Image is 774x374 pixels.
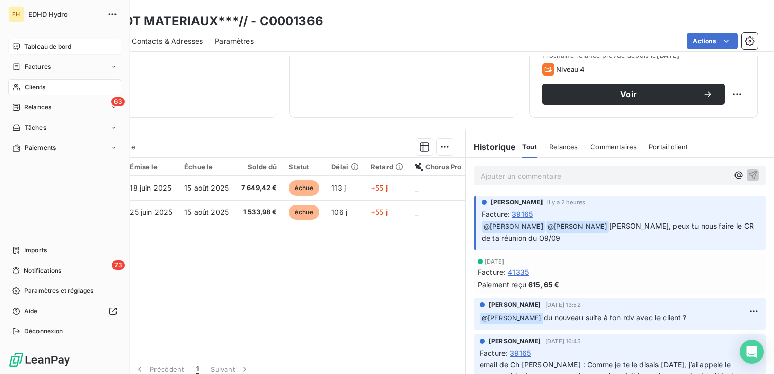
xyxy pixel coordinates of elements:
span: 39165 [510,348,531,358]
span: Factures [25,62,51,71]
span: Paramètres [215,36,254,46]
span: @ [PERSON_NAME] [480,313,543,324]
span: _ [415,183,418,192]
div: Solde dû [241,163,277,171]
button: Actions [687,33,738,49]
div: EH [8,6,24,22]
div: Open Intercom Messenger [740,340,764,364]
span: [PERSON_NAME] [491,198,543,207]
span: Tout [522,143,537,151]
span: Aide [24,307,38,316]
span: 39165 [512,209,533,219]
h6: Historique [466,141,516,153]
span: 15 août 2025 [184,208,229,216]
div: Retard [371,163,403,171]
span: Facture : [478,267,506,277]
span: Déconnexion [24,327,63,336]
span: Clients [25,83,45,92]
span: 106 j [331,208,347,216]
div: Délai [331,163,359,171]
span: Contacts & Adresses [132,36,203,46]
span: échue [289,205,319,220]
span: Relances [24,103,51,112]
span: [DATE] 16:45 [545,338,581,344]
span: [PERSON_NAME] [489,336,541,346]
span: Facture : [480,348,508,358]
span: @ [PERSON_NAME] [546,221,609,233]
span: Niveau 4 [556,65,585,73]
span: 41335 [508,267,529,277]
span: 73 [112,260,125,270]
span: EDHD Hydro [28,10,101,18]
div: Échue le [184,163,229,171]
span: Paiements [25,143,56,153]
span: Tâches [25,123,46,132]
span: _ [415,208,418,216]
span: Facture : [482,209,510,219]
span: échue [289,180,319,196]
span: @ [PERSON_NAME] [482,221,545,233]
span: [PERSON_NAME] [489,300,541,309]
span: Imports [24,246,47,255]
span: Paramètres et réglages [24,286,93,295]
span: [PERSON_NAME], peux tu nous faire le CR de ta réunion du 09/09 [482,221,756,242]
button: Voir [542,84,725,105]
span: 7 649,42 € [241,183,277,193]
span: 1 533,98 € [241,207,277,217]
span: Portail client [649,143,688,151]
span: Paiement reçu [478,279,526,290]
span: 18 juin 2025 [130,183,171,192]
span: 63 [111,97,125,106]
span: [DATE] 13:52 [545,302,581,308]
h3: PRUVOT MATERIAUX***// - C0001366 [89,12,323,30]
span: Notifications [24,266,61,275]
span: +55 j [371,208,388,216]
span: du nouveau suite à ton rdv avec le client ? [544,313,686,322]
span: il y a 2 heures [547,199,585,205]
a: Aide [8,303,121,319]
img: Logo LeanPay [8,352,71,368]
span: +55 j [371,183,388,192]
span: Voir [554,90,703,98]
span: 615,65 € [528,279,559,290]
div: Statut [289,163,319,171]
span: 15 août 2025 [184,183,229,192]
div: Chorus Pro [415,163,462,171]
span: 113 j [331,183,346,192]
span: Commentaires [590,143,637,151]
span: [DATE] [485,258,504,265]
span: 25 juin 2025 [130,208,172,216]
span: Tableau de bord [24,42,71,51]
span: Relances [549,143,578,151]
div: Émise le [130,163,172,171]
